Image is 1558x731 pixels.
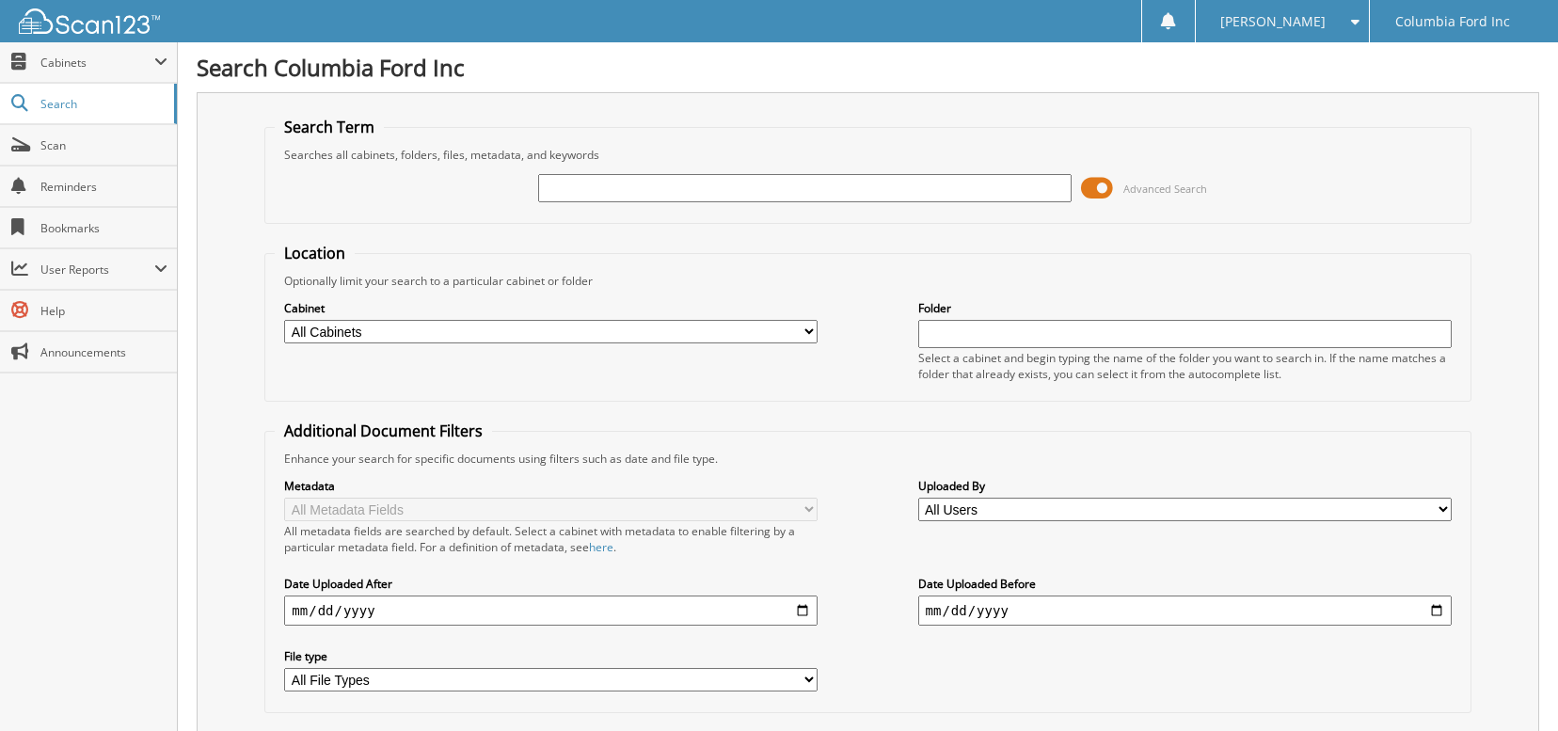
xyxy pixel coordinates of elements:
[40,344,167,360] span: Announcements
[40,55,154,71] span: Cabinets
[275,451,1460,467] div: Enhance your search for specific documents using filters such as date and file type.
[284,648,818,664] label: File type
[40,179,167,195] span: Reminders
[918,350,1452,382] div: Select a cabinet and begin typing the name of the folder you want to search in. If the name match...
[284,523,818,555] div: All metadata fields are searched by default. Select a cabinet with metadata to enable filtering b...
[275,117,384,137] legend: Search Term
[40,262,154,278] span: User Reports
[40,220,167,236] span: Bookmarks
[918,478,1452,494] label: Uploaded By
[918,300,1452,316] label: Folder
[1395,16,1510,27] span: Columbia Ford Inc
[918,596,1452,626] input: end
[40,96,165,112] span: Search
[275,243,355,263] legend: Location
[275,273,1460,289] div: Optionally limit your search to a particular cabinet or folder
[1464,641,1558,731] iframe: Chat Widget
[284,478,818,494] label: Metadata
[284,576,818,592] label: Date Uploaded After
[19,8,160,34] img: scan123-logo-white.svg
[918,576,1452,592] label: Date Uploaded Before
[40,137,167,153] span: Scan
[197,52,1539,83] h1: Search Columbia Ford Inc
[1123,182,1207,196] span: Advanced Search
[275,147,1460,163] div: Searches all cabinets, folders, files, metadata, and keywords
[284,300,818,316] label: Cabinet
[1220,16,1326,27] span: [PERSON_NAME]
[589,539,613,555] a: here
[284,596,818,626] input: start
[275,421,492,441] legend: Additional Document Filters
[40,303,167,319] span: Help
